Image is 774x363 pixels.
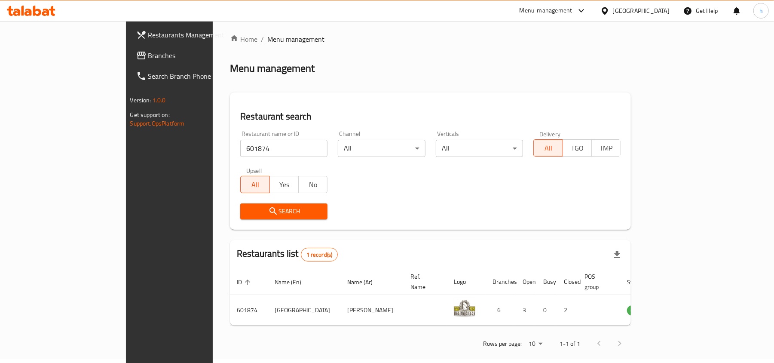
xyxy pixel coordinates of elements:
[148,71,248,81] span: Search Branch Phone
[230,34,631,44] nav: breadcrumb
[129,25,255,45] a: Restaurants Management
[410,271,437,292] span: Ref. Name
[486,269,516,295] th: Branches
[301,248,338,261] div: Total records count
[516,269,536,295] th: Open
[237,277,253,287] span: ID
[537,142,559,154] span: All
[533,139,563,157] button: All
[557,295,578,326] td: 2
[627,306,648,316] span: OPEN
[557,269,578,295] th: Closed
[759,6,763,15] span: h
[591,139,621,157] button: TMP
[230,269,695,326] table: enhanced table
[566,142,588,154] span: TGO
[244,178,266,191] span: All
[516,295,536,326] td: 3
[267,34,324,44] span: Menu management
[520,6,572,16] div: Menu-management
[525,338,546,351] div: Rows per page:
[595,142,617,154] span: TMP
[275,277,312,287] span: Name (En)
[560,338,580,349] p: 1-1 of 1
[536,269,557,295] th: Busy
[269,176,299,193] button: Yes
[563,139,592,157] button: TGO
[130,109,170,120] span: Get support on:
[347,277,384,287] span: Name (Ar)
[129,66,255,86] a: Search Branch Phone
[240,110,621,123] h2: Restaurant search
[298,176,327,193] button: No
[584,271,610,292] span: POS group
[148,50,248,61] span: Branches
[230,62,315,75] h2: Menu management
[148,30,248,40] span: Restaurants Management
[340,295,404,326] td: [PERSON_NAME]
[240,140,327,157] input: Search for restaurant name or ID..
[436,140,523,157] div: All
[247,206,321,217] span: Search
[130,95,151,106] span: Version:
[240,176,269,193] button: All
[240,203,327,219] button: Search
[483,338,522,349] p: Rows per page:
[130,118,185,129] a: Support.OpsPlatform
[454,298,475,319] img: Healthy Snack Avenue
[129,45,255,66] a: Branches
[261,34,264,44] li: /
[268,295,340,326] td: [GEOGRAPHIC_DATA]
[246,167,262,173] label: Upsell
[273,178,295,191] span: Yes
[486,295,516,326] td: 6
[447,269,486,295] th: Logo
[536,295,557,326] td: 0
[153,95,166,106] span: 1.0.0
[301,251,338,259] span: 1 record(s)
[338,140,425,157] div: All
[607,244,627,265] div: Export file
[627,277,655,287] span: Status
[613,6,670,15] div: [GEOGRAPHIC_DATA]
[302,178,324,191] span: No
[237,247,338,261] h2: Restaurants list
[539,131,561,137] label: Delivery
